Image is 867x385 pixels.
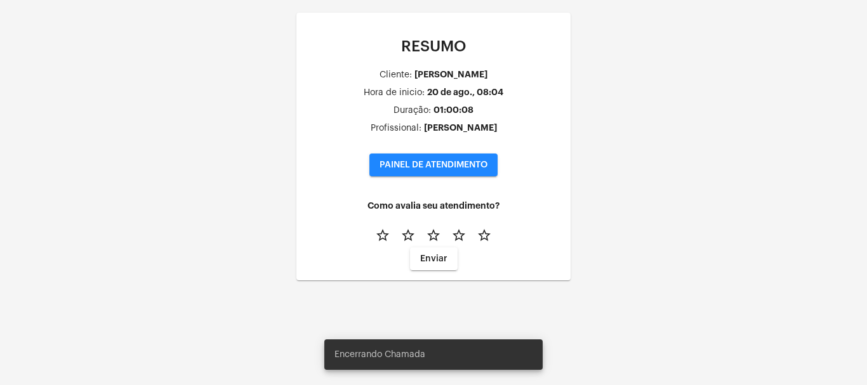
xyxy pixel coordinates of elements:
[380,70,412,80] div: Cliente:
[369,153,498,176] button: PAINEL DE ATENDIMENTO
[334,348,425,361] span: Encerrando Chamada
[451,228,467,243] mat-icon: star_border
[410,247,458,270] button: Enviar
[420,254,447,263] span: Enviar
[414,70,487,79] div: [PERSON_NAME]
[427,88,503,97] div: 20 de ago., 08:04
[307,38,560,55] p: RESUMO
[371,124,421,133] div: Profissional:
[394,106,431,115] div: Duração:
[433,105,473,115] div: 01:00:08
[424,123,497,133] div: [PERSON_NAME]
[380,160,487,169] span: PAINEL DE ATENDIMENTO
[375,228,390,243] mat-icon: star_border
[426,228,441,243] mat-icon: star_border
[477,228,492,243] mat-icon: star_border
[400,228,416,243] mat-icon: star_border
[364,88,425,98] div: Hora de inicio:
[307,201,560,211] h4: Como avalia seu atendimento?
